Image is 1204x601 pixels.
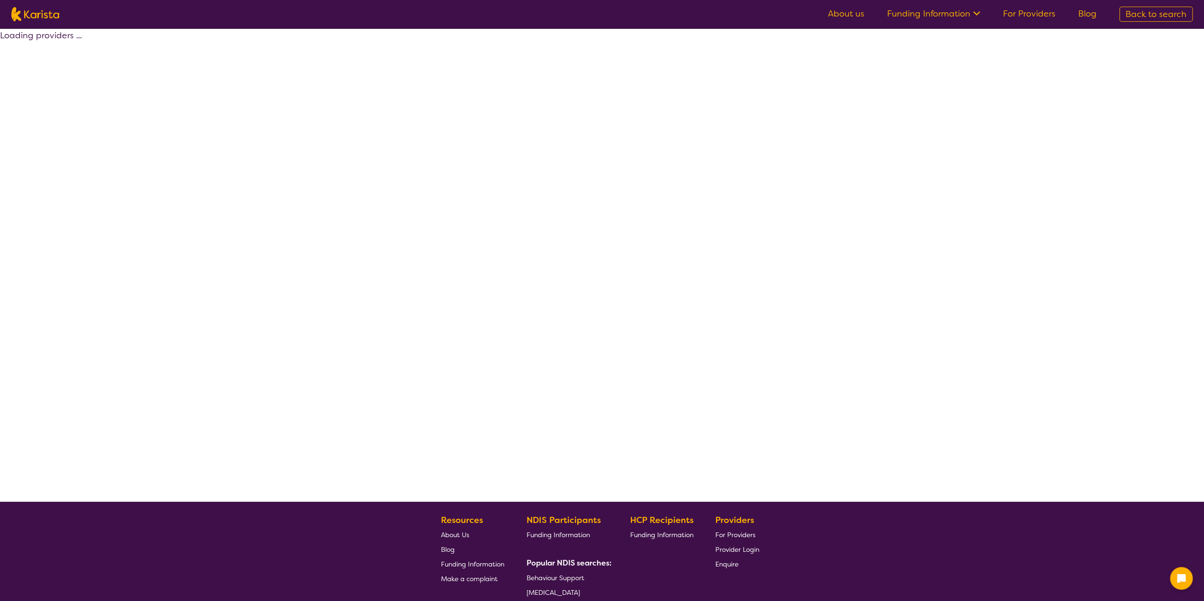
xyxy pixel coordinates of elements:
a: Provider Login [715,542,759,557]
span: For Providers [715,531,756,539]
span: Funding Information [441,560,504,568]
a: About us [828,8,864,19]
span: Enquire [715,560,738,568]
a: For Providers [1003,8,1055,19]
span: Funding Information [630,531,693,539]
span: Make a complaint [441,575,498,583]
b: NDIS Participants [527,514,601,526]
a: [MEDICAL_DATA] [527,585,608,600]
b: Resources [441,514,483,526]
b: Popular NDIS searches: [527,558,612,568]
a: About Us [441,527,504,542]
span: Provider Login [715,545,759,554]
a: Make a complaint [441,571,504,586]
a: Back to search [1119,7,1193,22]
b: Providers [715,514,754,526]
span: Back to search [1125,9,1186,20]
a: Funding Information [630,527,693,542]
span: About Us [441,531,469,539]
span: Behaviour Support [527,574,584,582]
span: Blog [441,545,455,554]
a: Funding Information [441,557,504,571]
a: Behaviour Support [527,570,608,585]
a: Enquire [715,557,759,571]
span: [MEDICAL_DATA] [527,588,580,597]
img: Karista logo [11,7,59,21]
b: HCP Recipients [630,514,693,526]
a: Blog [1078,8,1097,19]
a: Funding Information [887,8,980,19]
span: Funding Information [527,531,590,539]
a: Funding Information [527,527,608,542]
a: Blog [441,542,504,557]
a: For Providers [715,527,759,542]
